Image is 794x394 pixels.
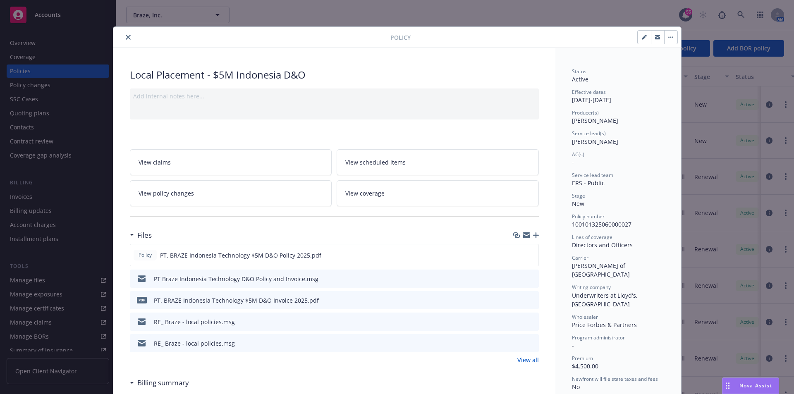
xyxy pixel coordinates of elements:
[572,109,599,116] span: Producer(s)
[572,88,606,96] span: Effective dates
[572,117,618,124] span: [PERSON_NAME]
[572,313,598,320] span: Wholesaler
[515,318,521,326] button: download file
[515,339,521,348] button: download file
[572,262,630,278] span: [PERSON_NAME] of [GEOGRAPHIC_DATA]
[572,284,611,291] span: Writing company
[572,151,584,158] span: AC(s)
[160,251,321,260] span: PT. BRAZE Indonesia Technology $5M D&O Policy 2025.pdf
[337,149,539,175] a: View scheduled items
[572,362,598,370] span: $4,500.00
[345,158,406,167] span: View scheduled items
[130,230,152,241] div: Files
[390,33,411,42] span: Policy
[528,339,536,348] button: preview file
[572,192,585,199] span: Stage
[572,383,580,391] span: No
[514,251,521,260] button: download file
[572,241,633,249] span: Directors and Officers
[572,355,593,362] span: Premium
[137,297,147,303] span: pdf
[133,92,536,100] div: Add internal notes here...
[123,32,133,42] button: close
[337,180,539,206] a: View coverage
[572,213,605,220] span: Policy number
[572,179,605,187] span: ERS - Public
[137,251,153,259] span: Policy
[137,377,189,388] h3: Billing summary
[139,189,194,198] span: View policy changes
[572,220,631,228] span: 100101325060000027
[345,189,385,198] span: View coverage
[154,296,319,305] div: PT. BRAZE Indonesia Technology $5M D&O Invoice 2025.pdf
[572,200,584,208] span: New
[572,291,639,308] span: Underwriters at Lloyd's, [GEOGRAPHIC_DATA]
[517,356,539,364] a: View all
[572,88,665,104] div: [DATE] - [DATE]
[528,251,535,260] button: preview file
[572,75,588,83] span: Active
[528,296,536,305] button: preview file
[572,130,606,137] span: Service lead(s)
[154,318,235,326] div: RE_ Braze - local policies.msg
[515,296,521,305] button: download file
[572,375,658,382] span: Newfront will file state taxes and fees
[572,234,612,241] span: Lines of coverage
[515,275,521,283] button: download file
[572,158,574,166] span: -
[139,158,171,167] span: View claims
[154,339,235,348] div: RE_ Braze - local policies.msg
[528,275,536,283] button: preview file
[137,230,152,241] h3: Files
[722,378,733,394] div: Drag to move
[130,377,189,388] div: Billing summary
[572,334,625,341] span: Program administrator
[722,377,779,394] button: Nova Assist
[572,341,574,349] span: -
[739,382,772,389] span: Nova Assist
[572,254,588,261] span: Carrier
[572,68,586,75] span: Status
[130,68,539,82] div: Local Placement - $5M Indonesia D&O
[528,318,536,326] button: preview file
[572,172,613,179] span: Service lead team
[130,180,332,206] a: View policy changes
[130,149,332,175] a: View claims
[572,138,618,146] span: [PERSON_NAME]
[572,321,637,329] span: Price Forbes & Partners
[154,275,318,283] div: PT Braze Indonesia Technology D&O Policy and Invoice.msg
